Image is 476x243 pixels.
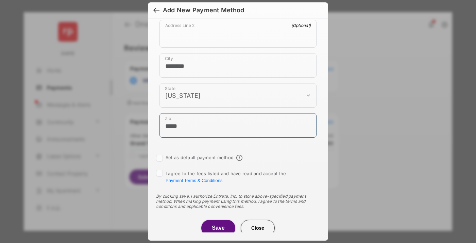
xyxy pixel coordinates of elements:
[201,220,235,236] button: Save
[159,53,317,78] div: payment_method_screening[postal_addresses][locality]
[163,6,244,14] div: Add New Payment Method
[159,20,317,48] div: payment_method_screening[postal_addresses][addressLine2]
[159,83,317,108] div: payment_method_screening[postal_addresses][administrativeArea]
[166,155,234,160] label: Set as default payment method
[156,194,320,209] div: By clicking save, I authorize Entrata, Inc. to store above-specified payment method. When making ...
[166,178,222,183] button: I agree to the fees listed and have read and accept the
[159,113,317,138] div: payment_method_screening[postal_addresses][postalCode]
[166,171,286,183] span: I agree to the fees listed and have read and accept the
[236,155,242,161] span: Default payment method info
[241,220,275,236] button: Close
